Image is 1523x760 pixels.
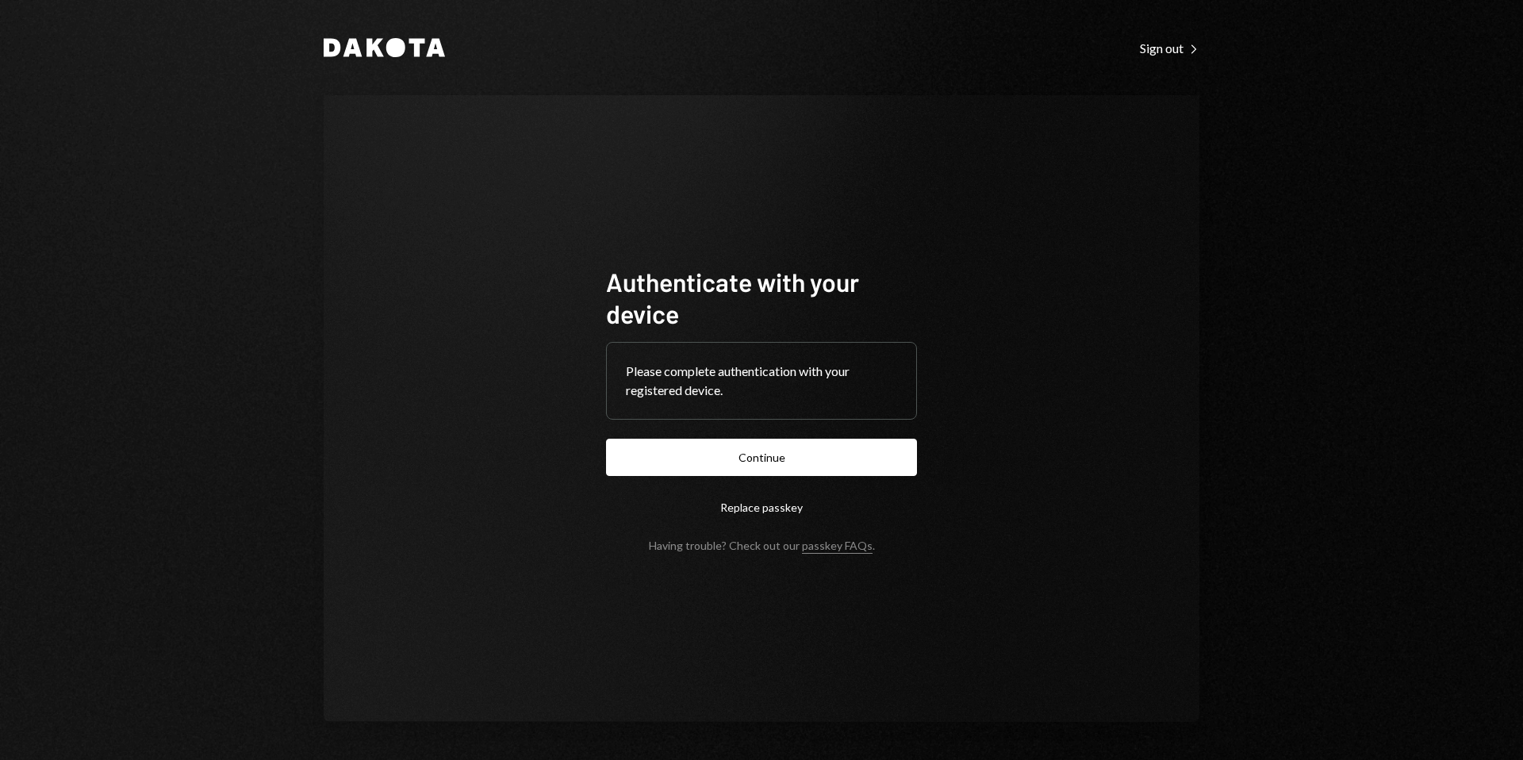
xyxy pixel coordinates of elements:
[606,439,917,476] button: Continue
[649,539,875,552] div: Having trouble? Check out our .
[626,362,897,400] div: Please complete authentication with your registered device.
[1140,39,1199,56] a: Sign out
[1140,40,1199,56] div: Sign out
[606,266,917,329] h1: Authenticate with your device
[802,539,873,554] a: passkey FAQs
[606,489,917,526] button: Replace passkey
